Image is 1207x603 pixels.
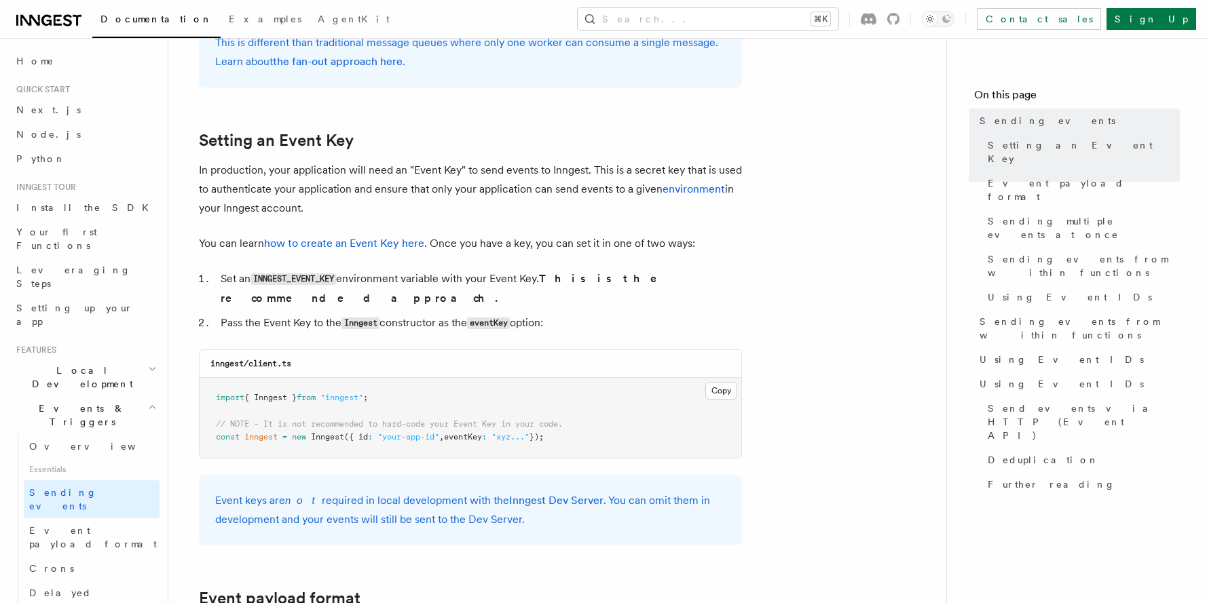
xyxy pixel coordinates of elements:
span: { Inngest } [244,393,297,402]
span: Using Event IDs [980,377,1144,391]
code: INNGEST_EVENT_KEY [250,273,336,285]
a: Home [11,49,160,73]
h4: On this page [974,87,1180,109]
span: "inngest" [320,393,363,402]
span: ({ id [344,432,368,442]
span: }); [530,432,544,442]
button: Toggle dark mode [922,11,954,27]
span: Next.js [16,104,81,115]
span: , [439,432,444,442]
a: Further reading [982,472,1180,497]
a: Your first Functions [11,220,160,258]
kbd: ⌘K [811,12,830,26]
a: Using Event IDs [974,372,1180,396]
button: Events & Triggers [11,396,160,434]
em: not [285,494,322,507]
span: : [482,432,487,442]
span: Using Event IDs [980,353,1144,366]
span: Node.js [16,129,81,140]
span: Sending events [29,487,97,511]
span: Leveraging Steps [16,265,131,289]
code: eventKey [467,317,510,329]
span: Deduplication [988,453,1099,467]
a: Sending events from within functions [982,247,1180,285]
span: Local Development [11,364,148,391]
li: Pass the Event Key to the constructor as the option: [217,313,742,333]
span: "your-app-id" [377,432,439,442]
span: Examples [229,14,301,24]
code: Inngest [341,317,379,329]
a: Sign Up [1107,8,1196,30]
a: Setting an Event Key [982,133,1180,171]
span: eventKey [444,432,482,442]
a: Sending events [24,480,160,518]
a: how to create an Event Key here [264,237,424,250]
a: the fan-out approach here [273,55,403,68]
a: Examples [221,4,310,37]
span: Sending events from within functions [988,252,1180,279]
span: Crons [29,563,74,574]
span: Python [16,153,66,164]
span: = [282,432,287,442]
span: Setting an Event Key [988,138,1180,166]
button: Search...⌘K [578,8,838,30]
a: Sending events from within functions [974,309,1180,347]
span: AgentKit [318,14,390,24]
button: Local Development [11,358,160,396]
a: Using Event IDs [974,347,1180,372]
strong: This is the recommended approach. [221,272,676,305]
a: Setting up your app [11,296,160,334]
span: Events & Triggers [11,402,148,429]
button: Copy [705,382,737,400]
a: Next.js [11,98,160,122]
span: Home [16,54,54,68]
span: Sending events from within functions [980,315,1180,342]
span: Sending events [980,114,1115,128]
p: You can learn . Once you have a key, you can set it in one of two ways: [199,234,742,253]
span: Inngest tour [11,182,76,193]
a: Event payload format [982,171,1180,209]
a: Install the SDK [11,195,160,220]
span: Event payload format [29,525,157,549]
p: Event keys are required in local development with the . You can omit them in development and your... [215,491,726,529]
span: Inngest [311,432,344,442]
a: Sending events [974,109,1180,133]
p: 💡 One event can trigger multiple functions, enabling you to consume a single event in multiple wa... [215,14,726,71]
a: Documentation [92,4,221,38]
span: ; [363,393,368,402]
span: Further reading [988,478,1115,491]
span: Essentials [24,459,160,480]
span: const [216,432,240,442]
span: Features [11,345,56,355]
span: Setting up your app [16,303,133,327]
span: Documentation [100,14,212,24]
span: Install the SDK [16,202,157,213]
span: Sending multiple events at once [988,214,1180,241]
a: Leveraging Steps [11,258,160,296]
span: // NOTE - It is not recommended to hard-code your Event Key in your code. [216,419,563,429]
a: Send events via HTTP (Event API) [982,396,1180,448]
span: import [216,393,244,402]
p: In production, your application will need an "Event Key" to send events to Inngest. This is a sec... [199,161,742,218]
a: Using Event IDs [982,285,1180,309]
a: Crons [24,556,160,581]
span: new [292,432,306,442]
span: : [368,432,373,442]
a: Deduplication [982,448,1180,472]
span: inngest [244,432,278,442]
a: Setting an Event Key [199,131,354,150]
span: Send events via HTTP (Event API) [988,402,1180,442]
span: Using Event IDs [988,290,1152,304]
span: "xyz..." [491,432,530,442]
a: Overview [24,434,160,459]
a: Inngest Dev Server [509,494,603,507]
span: Overview [29,441,169,452]
span: Event payload format [988,176,1180,203]
a: environment [663,182,725,195]
a: Python [11,147,160,171]
span: Your first Functions [16,227,97,251]
code: inngest/client.ts [210,359,291,368]
a: Sending multiple events at once [982,209,1180,247]
span: Quick start [11,84,70,95]
a: Node.js [11,122,160,147]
